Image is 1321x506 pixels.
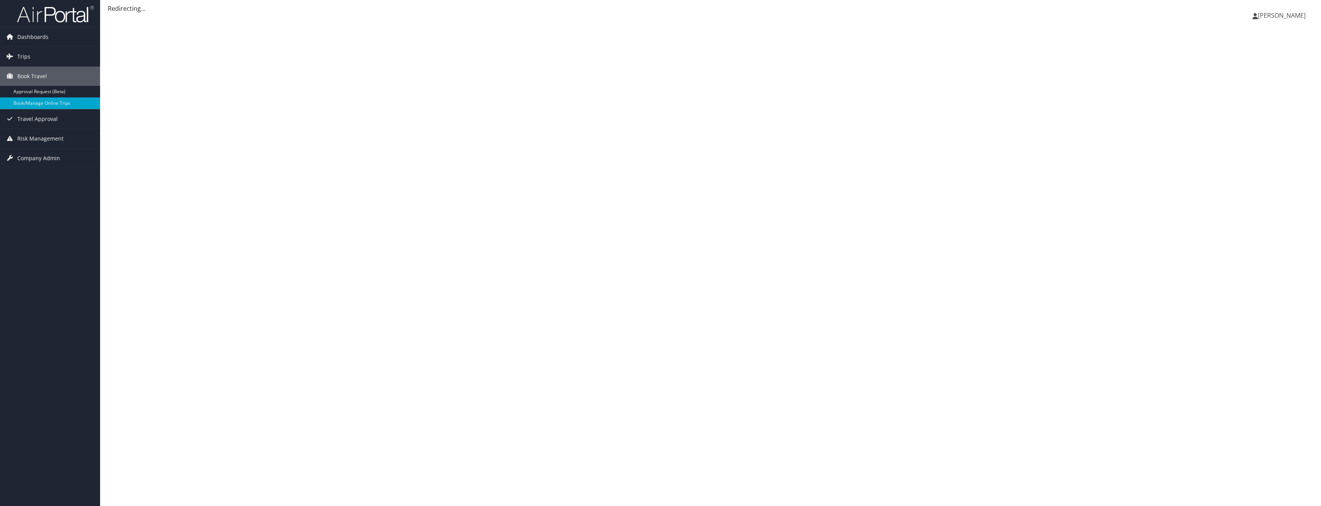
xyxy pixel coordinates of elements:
span: Trips [17,47,30,66]
span: [PERSON_NAME] [1258,11,1306,20]
span: Risk Management [17,129,64,148]
img: airportal-logo.png [17,5,94,23]
span: Travel Approval [17,109,58,129]
span: Company Admin [17,149,60,168]
div: Redirecting... [108,4,1313,13]
a: [PERSON_NAME] [1252,4,1313,27]
span: Book Travel [17,67,47,86]
span: Dashboards [17,27,48,47]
